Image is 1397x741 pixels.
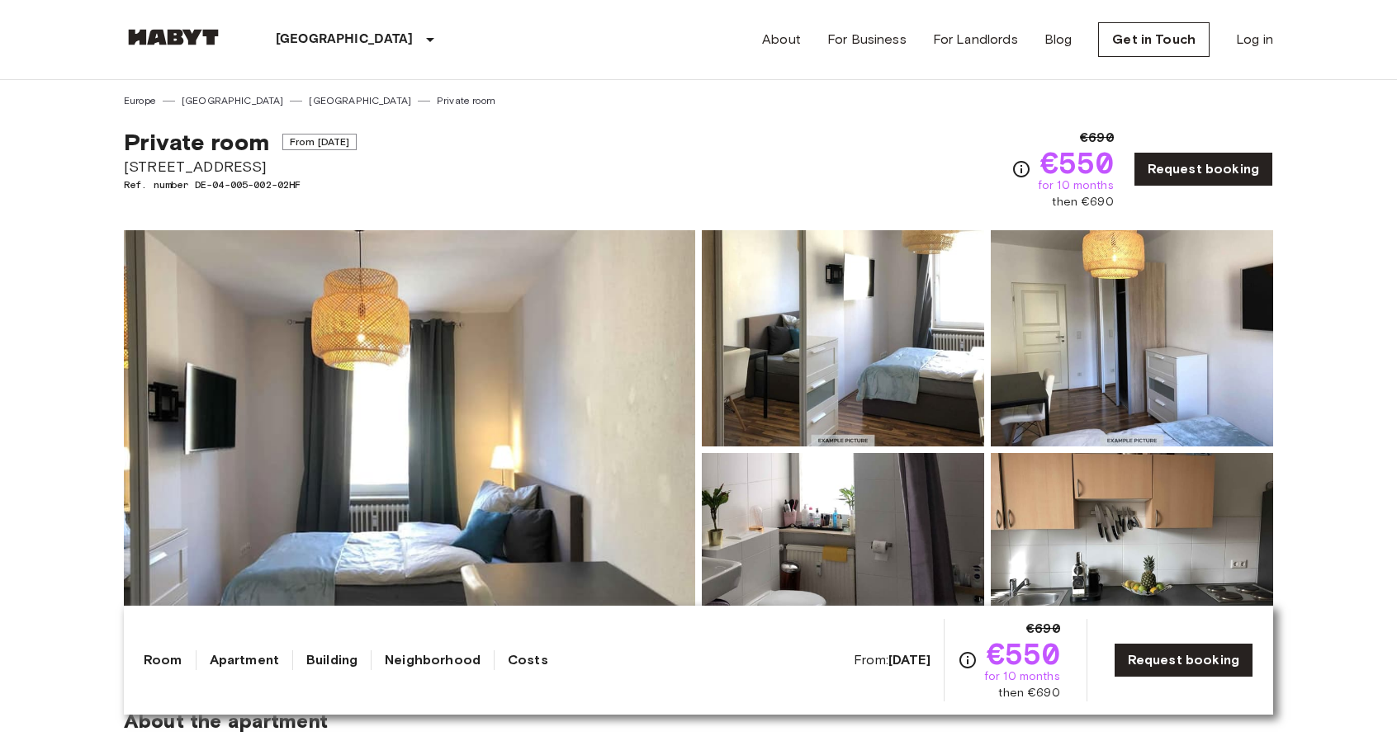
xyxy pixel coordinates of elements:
[276,30,414,50] p: [GEOGRAPHIC_DATA]
[702,230,984,446] img: Picture of unit DE-04-005-002-02HF
[888,652,931,668] b: [DATE]
[827,30,907,50] a: For Business
[762,30,801,50] a: About
[210,650,279,670] a: Apartment
[144,650,182,670] a: Room
[508,650,548,670] a: Costs
[124,709,328,734] span: About the apartment
[987,639,1060,668] span: €550
[991,230,1273,446] img: Picture of unit DE-04-005-002-02HF
[124,29,223,45] img: Habyt
[702,453,984,669] img: Picture of unit DE-04-005-002-02HF
[1044,30,1073,50] a: Blog
[124,156,357,177] span: [STREET_ADDRESS]
[1080,128,1114,148] span: €690
[1040,148,1114,177] span: €550
[1026,619,1060,639] span: €690
[991,453,1273,669] img: Picture of unit DE-04-005-002-02HF
[1236,30,1273,50] a: Log in
[1011,159,1031,179] svg: Check cost overview for full price breakdown. Please note that discounts apply to new joiners onl...
[124,128,269,156] span: Private room
[984,668,1060,685] span: for 10 months
[385,650,481,670] a: Neighborhood
[437,93,495,108] a: Private room
[1052,194,1113,210] span: then €690
[958,650,978,670] svg: Check cost overview for full price breakdown. Please note that discounts apply to new joiners onl...
[124,230,695,669] img: Marketing picture of unit DE-04-005-002-02HF
[182,93,284,108] a: [GEOGRAPHIC_DATA]
[124,177,357,192] span: Ref. number DE-04-005-002-02HF
[933,30,1018,50] a: For Landlords
[998,685,1059,701] span: then €690
[1098,22,1210,57] a: Get in Touch
[1038,177,1114,194] span: for 10 months
[1134,152,1273,186] a: Request booking
[282,134,358,150] span: From [DATE]
[1114,643,1253,677] a: Request booking
[309,93,411,108] a: [GEOGRAPHIC_DATA]
[124,93,156,108] a: Europe
[854,651,931,669] span: From:
[306,650,358,670] a: Building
